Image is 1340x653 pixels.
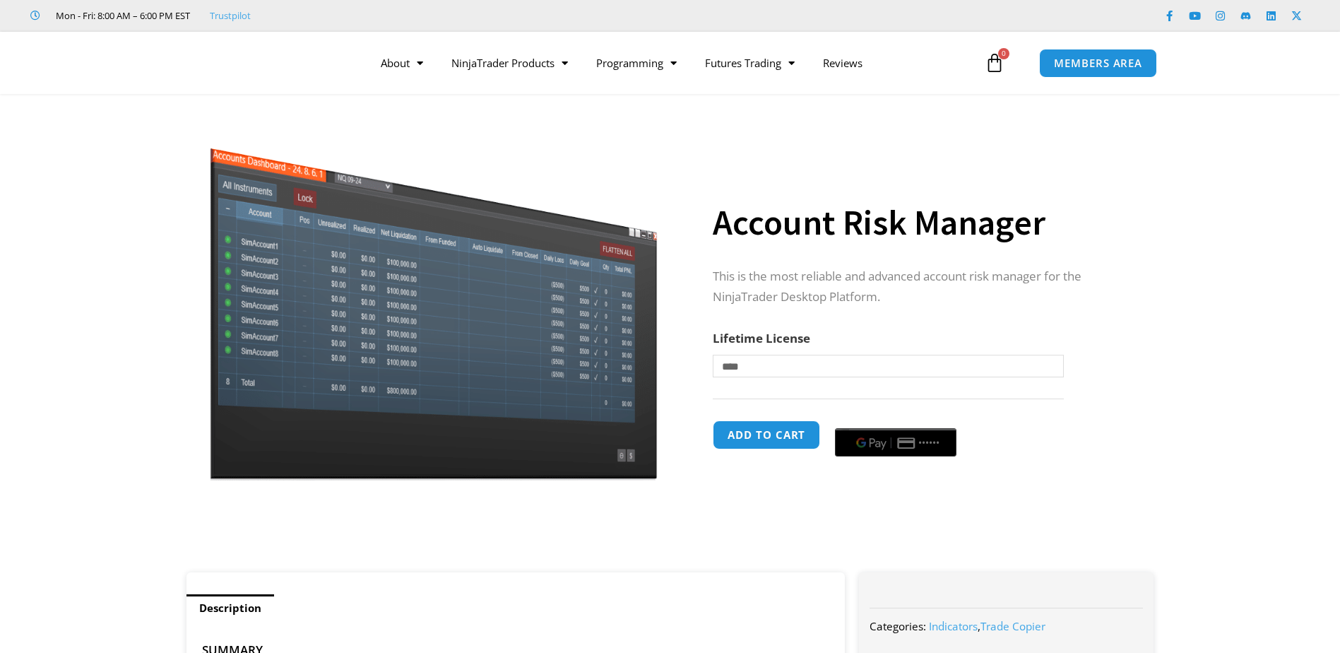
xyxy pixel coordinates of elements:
span: MEMBERS AREA [1054,58,1142,69]
text: •••••• [919,438,940,448]
button: Buy with GPay [835,428,956,457]
span: Mon - Fri: 8:00 AM – 6:00 PM EST [52,7,190,24]
p: This is the most reliable and advanced account risk manager for the NinjaTrader Desktop Platform. [713,266,1125,307]
a: Description [186,594,274,622]
nav: Menu [367,47,981,79]
a: NinjaTrader Products [437,47,582,79]
a: Programming [582,47,691,79]
a: Trustpilot [210,7,251,24]
label: Lifetime License [713,330,810,346]
span: 0 [998,48,1009,59]
a: MEMBERS AREA [1039,49,1157,78]
h1: Account Risk Manager [713,198,1125,247]
span: , [929,619,1045,633]
span: Categories: [870,619,926,633]
button: Add to cart [713,420,820,449]
a: Trade Copier [980,619,1045,633]
a: Reviews [809,47,877,79]
a: Futures Trading [691,47,809,79]
img: LogoAI | Affordable Indicators – NinjaTrader [164,37,316,88]
img: Screenshot 2024-08-26 15462845454 [206,119,660,481]
a: Indicators [929,619,978,633]
a: About [367,47,437,79]
a: 0 [964,42,1026,83]
iframe: Secure payment input frame [832,418,959,420]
